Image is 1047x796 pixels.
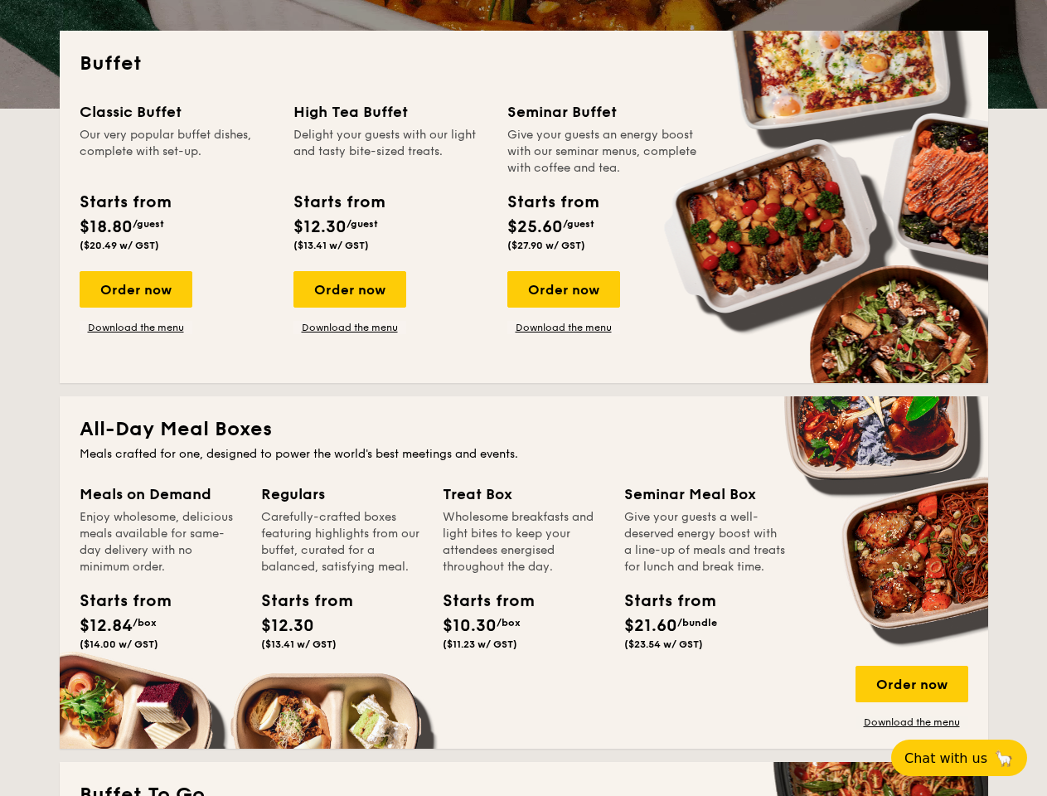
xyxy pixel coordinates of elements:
div: Order now [507,271,620,308]
span: ($13.41 w/ GST) [293,240,369,251]
span: /bundle [677,617,717,629]
span: ($13.41 w/ GST) [261,638,337,650]
span: /box [133,617,157,629]
span: $18.80 [80,217,133,237]
div: Order now [856,666,968,702]
div: Regulars [261,483,423,506]
div: Give your guests an energy boost with our seminar menus, complete with coffee and tea. [507,127,701,177]
div: Carefully-crafted boxes featuring highlights from our buffet, curated for a balanced, satisfying ... [261,509,423,575]
span: /guest [347,218,378,230]
div: Seminar Meal Box [624,483,786,506]
a: Download the menu [856,716,968,729]
div: Delight your guests with our light and tasty bite-sized treats. [293,127,487,177]
div: Order now [80,271,192,308]
a: Download the menu [507,321,620,334]
div: Starts from [443,589,517,614]
div: Starts from [624,589,699,614]
span: /guest [133,218,164,230]
div: Starts from [293,190,384,215]
span: Chat with us [904,750,987,766]
a: Download the menu [80,321,192,334]
span: ($27.90 w/ GST) [507,240,585,251]
span: $21.60 [624,616,677,636]
div: Starts from [507,190,598,215]
div: Enjoy wholesome, delicious meals available for same-day delivery with no minimum order. [80,509,241,575]
div: Wholesome breakfasts and light bites to keep your attendees energised throughout the day. [443,509,604,575]
span: $12.84 [80,616,133,636]
div: Our very popular buffet dishes, complete with set-up. [80,127,274,177]
div: Give your guests a well-deserved energy boost with a line-up of meals and treats for lunch and br... [624,509,786,575]
span: $12.30 [261,616,314,636]
span: $25.60 [507,217,563,237]
div: Seminar Buffet [507,100,701,124]
div: Meals crafted for one, designed to power the world's best meetings and events. [80,446,968,463]
div: Starts from [261,589,336,614]
span: /box [497,617,521,629]
div: Classic Buffet [80,100,274,124]
div: Meals on Demand [80,483,241,506]
div: Treat Box [443,483,604,506]
button: Chat with us🦙 [891,740,1027,776]
span: ($14.00 w/ GST) [80,638,158,650]
h2: All-Day Meal Boxes [80,416,968,443]
span: 🦙 [994,749,1014,768]
span: ($11.23 w/ GST) [443,638,517,650]
h2: Buffet [80,51,968,77]
div: Starts from [80,190,170,215]
div: Order now [293,271,406,308]
div: High Tea Buffet [293,100,487,124]
span: ($20.49 w/ GST) [80,240,159,251]
span: $12.30 [293,217,347,237]
div: Starts from [80,589,154,614]
a: Download the menu [293,321,406,334]
span: ($23.54 w/ GST) [624,638,703,650]
span: $10.30 [443,616,497,636]
span: /guest [563,218,594,230]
